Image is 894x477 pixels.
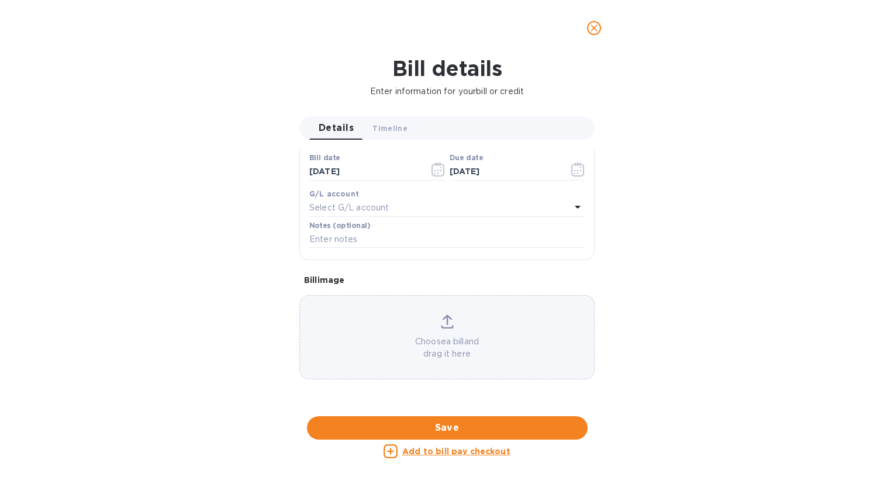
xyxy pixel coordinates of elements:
[309,202,389,214] p: Select G/L account
[309,155,340,162] label: Bill date
[450,163,560,181] input: Due date
[309,189,359,198] b: G/L account
[319,120,354,136] span: Details
[300,336,594,360] p: Choose a bill and drag it here
[450,155,483,162] label: Due date
[9,56,885,81] h1: Bill details
[309,222,371,229] label: Notes (optional)
[307,416,588,440] button: Save
[372,122,408,134] span: Timeline
[402,447,510,456] u: Add to bill pay checkout
[309,231,585,248] input: Enter notes
[580,14,608,42] button: close
[9,85,885,98] p: Enter information for your bill or credit
[309,163,420,181] input: Select date
[304,274,590,286] p: Bill image
[316,421,578,435] span: Save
